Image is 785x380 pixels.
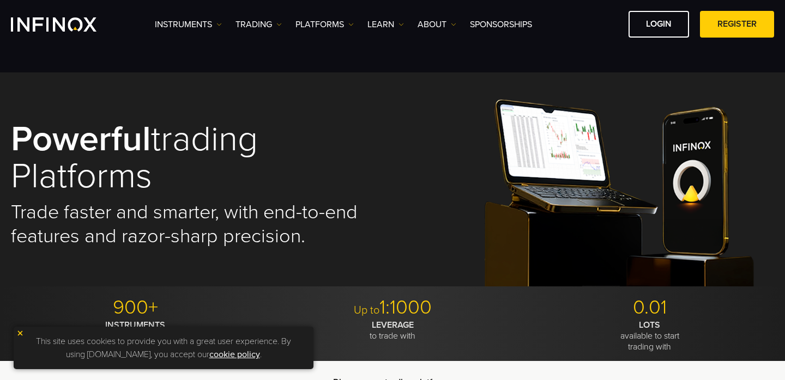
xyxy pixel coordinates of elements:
p: to trade with [268,320,517,341]
a: REGISTER [700,11,774,38]
img: yellow close icon [16,329,24,337]
a: cookie policy [209,349,260,360]
strong: Powerful [11,118,151,161]
a: Instruments [155,18,222,31]
a: SPONSORSHIPS [470,18,532,31]
a: ABOUT [418,18,456,31]
strong: LEVERAGE [372,320,414,330]
p: This site uses cookies to provide you with a great user experience. By using [DOMAIN_NAME], you a... [19,332,308,364]
strong: LOTS [639,320,660,330]
span: Up to [354,304,379,317]
h2: Trade faster and smarter, with end-to-end features and razor-sharp precision. [11,200,377,248]
a: INFINOX Logo [11,17,122,32]
a: LOGIN [629,11,689,38]
a: Learn [367,18,404,31]
p: 1:1000 [268,296,517,320]
h1: trading platforms [11,121,377,195]
p: 0.01 [525,296,774,320]
p: available to start trading with [525,320,774,352]
a: PLATFORMS [295,18,354,31]
strong: INSTRUMENTS [105,320,165,330]
p: 900+ [11,296,260,320]
a: TRADING [235,18,282,31]
p: available to trade [11,320,260,341]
